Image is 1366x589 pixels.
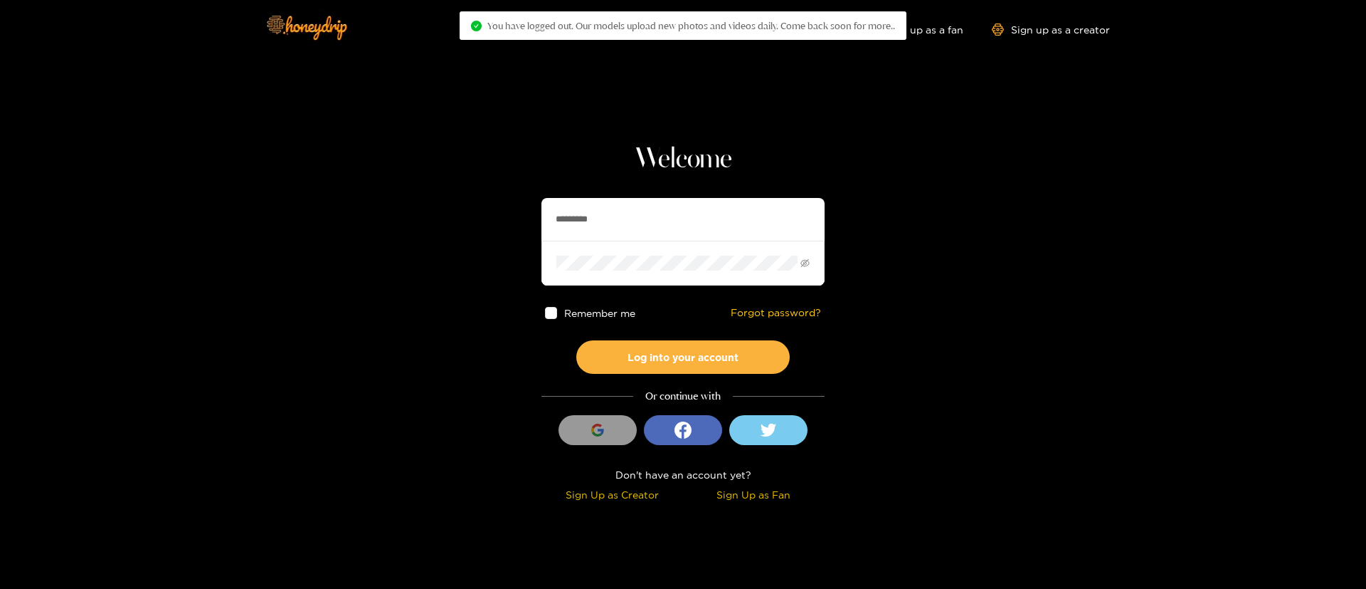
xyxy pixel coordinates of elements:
a: Sign up as a fan [866,24,963,36]
a: Forgot password? [731,307,821,319]
div: Don't have an account yet? [541,466,825,483]
h1: Welcome [541,142,825,177]
div: Sign Up as Creator [545,486,679,503]
a: Sign up as a creator [992,24,1110,36]
button: Log into your account [576,340,790,374]
span: You have logged out. Our models upload new photos and videos daily. Come back soon for more.. [487,20,895,31]
span: eye-invisible [800,259,810,268]
span: check-circle [471,21,482,31]
span: Remember me [564,308,635,318]
div: Or continue with [541,388,825,405]
div: Sign Up as Fan [687,486,821,503]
